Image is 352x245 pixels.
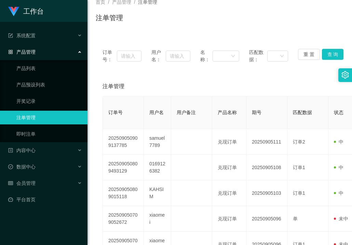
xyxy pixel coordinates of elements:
span: 用户名： [151,49,166,63]
span: 匹配数据 [293,110,312,115]
button: 重 置 [298,49,320,60]
button: 查 询 [322,49,344,60]
td: 202509050809015118 [103,180,144,206]
td: 兑现订单 [212,206,246,232]
a: 图标: dashboard平台首页 [8,193,82,206]
i: 图标: profile [8,148,13,153]
i: 图标: down [231,54,235,59]
span: 用户名 [149,110,164,115]
span: 内容中心 [8,148,36,153]
span: 订单号： [103,49,117,63]
span: 中 [334,139,343,145]
td: 20250905108 [246,155,287,180]
img: logo.9652507e.png [8,7,19,16]
span: 订单号 [108,110,123,115]
td: 202509050809493129 [103,155,144,180]
td: 0169126382 [144,155,171,180]
span: 名称： [200,49,213,63]
span: 未中 [334,216,348,221]
input: 请输入 [166,51,190,62]
span: 产品管理 [8,49,36,55]
i: 图标: check-circle-o [8,164,13,169]
span: 产品名称 [218,110,237,115]
td: 兑现订单 [212,155,246,180]
span: 匹配数据： [249,49,267,63]
a: 注单管理 [16,111,82,124]
span: 系统配置 [8,33,36,38]
td: 20250905096 [246,206,287,232]
span: 期号 [252,110,261,115]
span: 单 [293,216,298,221]
i: 图标: setting [341,71,349,79]
a: 开奖记录 [16,94,82,108]
a: 产品列表 [16,62,82,75]
td: 兑现订单 [212,129,246,155]
input: 请输入 [117,51,142,62]
span: 订单1 [293,165,305,170]
td: KAHSIM [144,180,171,206]
span: 用户备注 [177,110,196,115]
span: 订单2 [293,139,305,145]
a: 产品预设列表 [16,78,82,92]
span: 订单1 [293,190,305,196]
span: 中 [334,165,343,170]
td: samuel7789 [144,129,171,155]
span: 中 [334,190,343,196]
i: 图标: appstore-o [8,50,13,54]
span: 数据中心 [8,164,36,169]
a: 即时注单 [16,127,82,141]
span: 状态 [334,110,343,115]
td: xiaomei [144,206,171,232]
h1: 工作台 [23,0,44,22]
td: 202509050709052672 [103,206,144,232]
i: 图标: down [280,54,284,59]
span: 注单管理 [103,82,124,91]
td: 20250905103 [246,180,287,206]
td: 兑现订单 [212,180,246,206]
i: 图标: table [8,181,13,186]
span: 会员管理 [8,180,36,186]
td: 202509050909137785 [103,129,144,155]
i: 图标: form [8,33,13,38]
a: 工作台 [8,8,44,14]
h1: 注单管理 [96,13,123,23]
td: 20250905111 [246,129,287,155]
